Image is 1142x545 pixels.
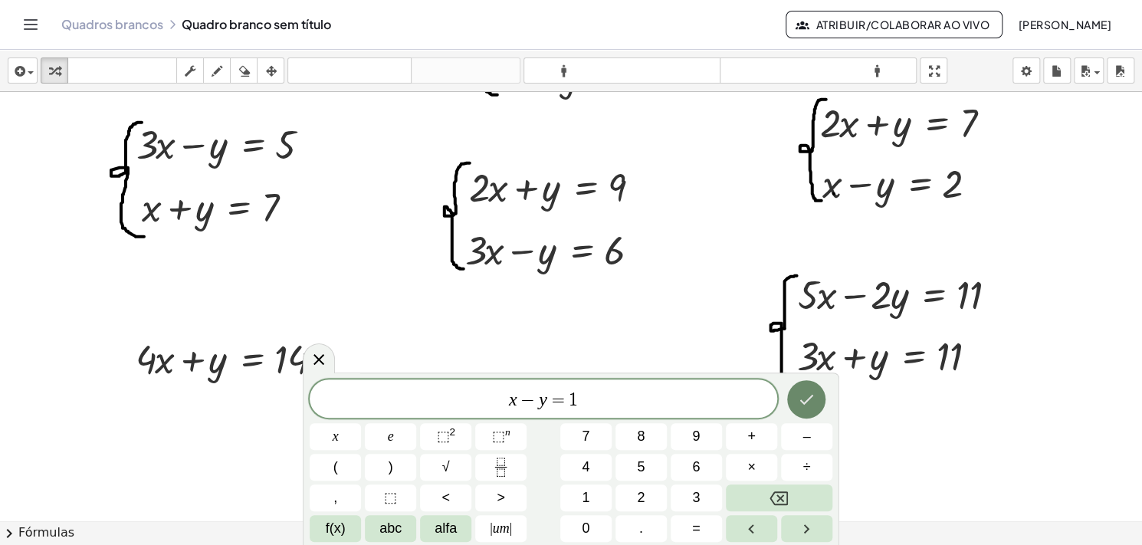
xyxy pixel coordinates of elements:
[671,454,722,481] button: 6
[582,428,589,444] font: 7
[726,515,777,542] button: Seta para a esquerda
[379,520,402,536] font: abc
[671,484,722,511] button: 3
[582,490,589,505] font: 1
[781,454,832,481] button: Dividir
[510,520,513,536] font: |
[411,57,520,84] button: refazer
[310,423,361,450] button: x
[435,520,457,536] font: alfa
[637,490,645,505] font: 2
[815,18,989,31] font: Atribuir/Colaborar ao Vivo
[475,423,527,450] button: Sobrescrito
[475,515,527,542] button: Valor absoluto
[615,454,667,481] button: 5
[389,459,393,474] font: )
[637,459,645,474] font: 5
[310,484,361,511] button: ,
[493,520,510,536] font: um
[560,515,612,542] button: 0
[724,64,913,78] font: formato_tamanho
[291,64,408,78] font: desfazer
[18,12,43,37] button: Alternar navegação
[615,423,667,450] button: 8
[333,490,337,505] font: ,
[71,64,173,78] font: teclado
[692,490,700,505] font: 3
[333,428,339,444] font: x
[786,11,1003,38] button: Atribuir/Colaborar ao Vivo
[720,57,917,84] button: formato_tamanho
[475,484,527,511] button: Maior que
[441,490,450,505] font: <
[582,520,589,536] font: 0
[569,391,578,409] span: 1
[582,459,589,474] font: 4
[781,515,832,542] button: Seta para a direita
[420,454,471,481] button: Raiz quadrada
[726,484,832,511] button: Backspace
[527,64,717,78] font: formato_tamanho
[547,391,569,409] span: =
[560,454,612,481] button: 4
[61,17,163,32] a: Quadros brancos
[475,454,527,481] button: Fração
[310,454,361,481] button: (
[787,380,825,419] button: Feito
[505,426,510,438] font: n
[333,459,338,474] font: (
[365,423,416,450] button: e
[326,520,346,536] font: f(x)
[803,459,811,474] font: ÷
[365,484,416,511] button: Espaço reservado
[560,423,612,450] button: 7
[388,428,394,444] font: e
[523,57,720,84] button: formato_tamanho
[560,484,612,511] button: 1
[310,515,361,542] button: Funções
[639,520,643,536] font: .
[692,459,700,474] font: 6
[615,484,667,511] button: 2
[365,515,416,542] button: Alfabeto
[726,454,777,481] button: Tempos
[747,428,756,444] font: +
[18,525,74,540] font: Fórmulas
[497,490,505,505] font: >
[539,389,547,409] var: y
[492,428,505,444] font: ⬚
[287,57,412,84] button: desfazer
[637,428,645,444] font: 8
[692,428,700,444] font: 9
[61,16,163,32] font: Quadros brancos
[449,426,455,438] font: 2
[420,423,471,450] button: Quadrado
[384,490,397,505] font: ⬚
[517,391,539,409] span: −
[420,484,471,511] button: Menor que
[671,423,722,450] button: 9
[671,515,722,542] button: É igual a
[420,515,471,542] button: alfabeto grego
[365,454,416,481] button: )
[442,459,450,474] font: √
[726,423,777,450] button: Mais
[415,64,517,78] font: refazer
[747,459,756,474] font: ×
[67,57,177,84] button: teclado
[781,423,832,450] button: Menos
[490,520,493,536] font: |
[509,389,517,409] var: x
[802,428,810,444] font: –
[1006,11,1124,38] button: [PERSON_NAME]
[436,428,449,444] font: ⬚
[615,515,667,542] button: .
[692,520,701,536] font: =
[1019,18,1111,31] font: [PERSON_NAME]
